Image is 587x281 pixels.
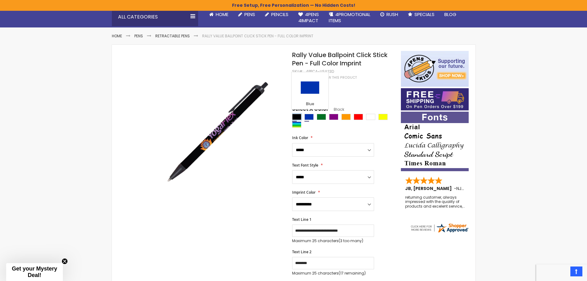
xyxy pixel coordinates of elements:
span: - , [454,185,508,192]
div: Green [317,114,326,120]
div: Get your Mystery Deal!Close teaser [6,263,63,281]
img: 4pens.com widget logo [410,222,469,233]
a: Pens [134,33,143,39]
a: Pens [233,8,260,21]
span: NJ [456,185,464,192]
div: 4PPCA-USA23D [306,69,334,74]
span: 4Pens 4impact [298,11,319,24]
span: Specials [414,11,434,18]
span: (3 too many) [339,238,363,243]
span: Text Line 2 [292,249,312,254]
a: Home [112,33,122,39]
span: Pens [244,11,255,18]
li: Rally Value Ballpoint Click Stick Pen - Full Color Imprint [202,34,313,39]
span: Rally Value Ballpoint Click Stick Pen - Full Color Imprint [292,51,388,68]
span: (17 remaining) [339,271,366,276]
span: Ink Color [292,135,308,140]
img: 4ppca-usa23d-usa-value-click-value-pen-full-color-imprint6_1_1.jpg [143,60,284,201]
button: Close teaser [62,258,68,264]
a: 4Pens4impact [293,8,324,28]
div: Black [292,114,301,120]
a: Rush [375,8,403,21]
p: Maximum 25 characters [292,238,374,243]
img: font-personalization-examples [401,112,469,171]
span: Home [216,11,228,18]
span: Imprint Color [292,190,316,195]
div: Red [354,114,363,120]
a: Retractable Pens [155,33,190,39]
span: Blog [444,11,456,18]
span: Black [328,107,344,112]
span: Text Line 1 [292,217,312,222]
a: Home [204,8,233,21]
a: Specials [403,8,439,21]
img: Free shipping on orders over $199 [401,88,469,110]
div: White [366,114,375,120]
a: Pencils [260,8,293,21]
iframe: Google Customer Reviews [536,264,587,281]
span: Text Font Style [292,163,318,168]
span: JB, [PERSON_NAME] [405,185,454,192]
div: Blue [304,114,314,120]
span: Get your Mystery Deal! [12,266,57,278]
p: Maximum 25 characters [292,271,374,276]
span: Rush [386,11,398,18]
strong: SKU [292,69,304,74]
span: Select A Color [292,106,328,114]
span: Pencils [271,11,288,18]
div: Assorted [292,122,301,128]
div: Blue [293,101,327,108]
div: All Categories [112,8,198,26]
div: Purple [329,114,338,120]
img: 4pens 4 kids [401,51,469,87]
a: Blog [439,8,461,21]
span: 4PROMOTIONAL ITEMS [329,11,370,24]
div: returning customer, always impressed with the quality of products and excelent service, will retu... [405,195,465,209]
a: 4PROMOTIONALITEMS [324,8,375,28]
div: Yellow [378,114,388,120]
a: 4pens.com certificate URL [410,229,469,235]
div: Orange [341,114,351,120]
